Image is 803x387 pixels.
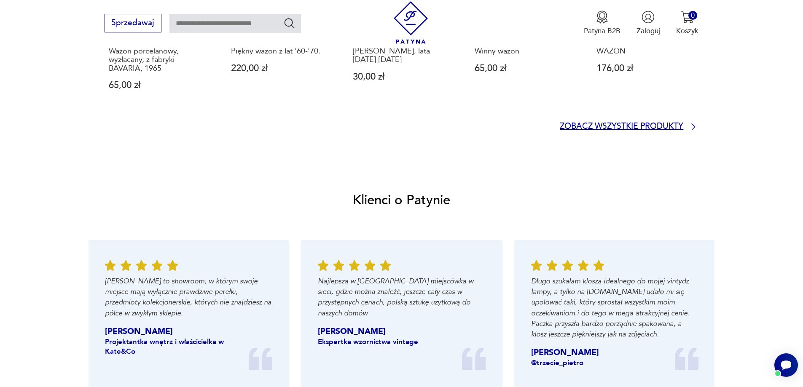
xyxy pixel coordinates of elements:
[353,47,451,64] p: [PERSON_NAME], lata [DATE]-[DATE]
[167,260,178,271] img: Ikona gwiazdy
[121,260,131,271] img: Ikona gwiazdy
[596,64,694,73] p: 176,00 zł
[774,353,798,377] iframe: Smartsupp widget button
[531,276,698,339] p: Długo szukałam klosza idealnego do mojej vintydż lampy, a tylko na [DOMAIN_NAME] udało mi się upo...
[136,260,147,271] img: Ikona gwiazdy
[475,64,572,73] p: 65,00 zł
[560,122,698,132] a: Zobacz wszystkie produkty
[584,26,620,36] p: Patyna B2B
[109,47,207,73] p: Wazon porcelanowy, wyzłacany, z fabryki BAVARIA, 1965
[283,17,295,29] button: Szukaj
[593,260,604,271] img: Ikona gwiazdy
[676,26,698,36] p: Koszyk
[105,20,161,27] a: Sprzedawaj
[562,260,572,271] img: Ikona gwiazdy
[462,348,485,370] img: Ikona cudzysłowia
[231,64,329,73] p: 220,00 zł
[333,260,344,271] img: Ikona gwiazdy
[636,26,660,36] p: Zaloguj
[353,72,451,81] p: 30,00 zł
[642,11,655,24] img: Ikonka użytkownika
[546,260,557,271] img: Ikona gwiazdy
[353,192,450,209] h2: Klienci o Patynie
[318,276,485,318] p: Najlepsza w [GEOGRAPHIC_DATA] miejscówka w sieci, gdzie można znaleźć, jeszcze cały czas w przyst...
[577,260,588,271] img: Ikona gwiazdy
[531,260,541,271] img: Ikona gwiazdy
[105,276,272,318] p: [PERSON_NAME] to showroom, w którym swoje miejsce mają wyłącznie prawdziwe perełki, przedmioty ko...
[152,260,162,271] img: Ikona gwiazdy
[676,11,698,36] button: 0Koszyk
[109,81,207,90] p: 65,00 zł
[596,47,694,56] p: WAZON
[318,260,328,271] img: Ikona gwiazdy
[584,11,620,36] a: Ikona medaluPatyna B2B
[674,348,698,370] img: Ikona cudzysłowia
[475,47,572,56] p: Winny wazon
[560,123,683,130] p: Zobacz wszystkie produkty
[380,260,391,271] img: Ikona gwiazdy
[105,326,231,337] p: [PERSON_NAME]
[389,1,432,44] img: Patyna - sklep z meblami i dekoracjami vintage
[105,260,115,271] img: Ikona gwiazdy
[318,337,443,347] p: Ekspertka wzornictwa vintage
[636,11,660,36] button: Zaloguj
[584,11,620,36] button: Patyna B2B
[531,347,656,358] p: [PERSON_NAME]
[681,11,694,24] img: Ikona koszyka
[231,47,329,56] p: Piękny wazon z lat '60-'70.
[105,14,161,32] button: Sprzedawaj
[318,326,443,337] p: [PERSON_NAME]
[531,358,656,368] p: @trzecie_pietro
[349,260,360,271] img: Ikona gwiazdy
[105,337,231,356] p: Projektantka wnętrz i właścicielka w Kate&Co
[249,348,272,370] img: Ikona cudzysłowia
[365,260,375,271] img: Ikona gwiazdy
[596,11,609,24] img: Ikona medalu
[688,11,697,20] div: 0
